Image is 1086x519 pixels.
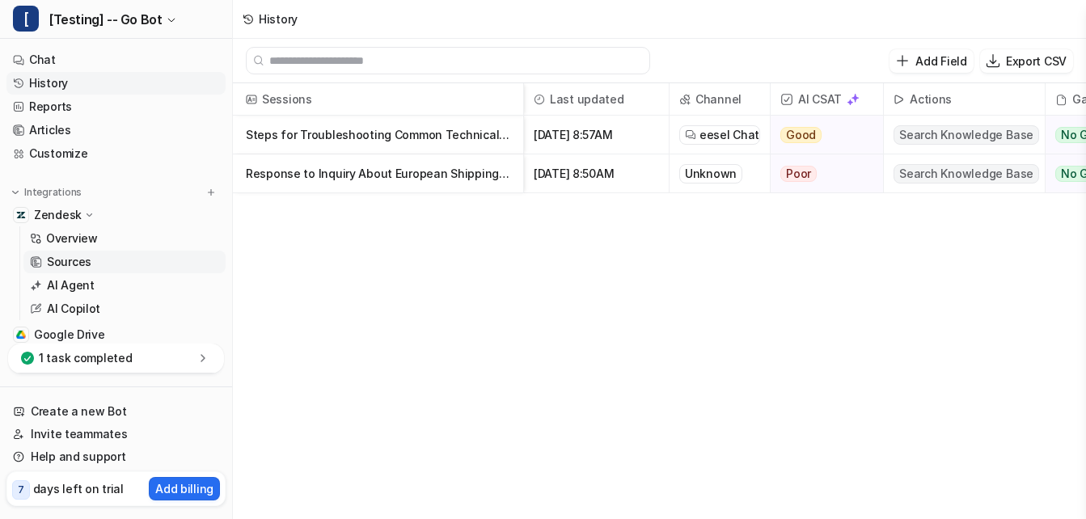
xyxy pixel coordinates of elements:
span: Last updated [530,83,662,116]
p: Add billing [155,480,213,497]
img: eeselChat [685,129,696,141]
p: AI Agent [47,277,95,293]
button: Integrations [6,184,87,200]
span: [ [13,6,39,32]
div: Unknown [679,164,742,184]
button: Add billing [149,477,220,500]
span: Channel [676,83,763,116]
span: eesel Chat [699,127,759,143]
img: menu_add.svg [205,187,217,198]
p: Overview [46,230,98,247]
p: Steps for Troubleshooting Common Technical Issues [246,116,510,154]
a: Overview [23,227,226,250]
p: Export CSV [1006,53,1067,70]
button: Export CSV [980,49,1073,73]
button: Poor [771,154,873,193]
button: Good [771,116,873,154]
span: Search Knowledge Base [894,125,1039,145]
a: AI Agent [23,274,226,297]
img: Zendesk [16,210,26,220]
p: days left on trial [33,480,124,497]
span: [DATE] 8:50AM [530,154,662,193]
a: Reports [6,95,226,118]
a: Invite teammates [6,423,226,445]
a: Help and support [6,445,226,468]
a: Chat [6,49,226,71]
span: Search Knowledge Base [894,164,1039,184]
a: History [6,72,226,95]
p: Add Field [915,53,966,70]
span: Good [780,127,822,143]
p: AI Copilot [47,301,100,317]
button: Add Field [890,49,973,73]
a: Sources [23,251,226,273]
div: History [259,11,298,27]
img: expand menu [10,187,21,198]
span: Google Drive [34,327,105,343]
p: 1 task completed [39,350,133,366]
span: Sessions [239,83,517,116]
p: Response to Inquiry About European Shipping Options for LactiGo [246,154,510,193]
span: Poor [780,166,817,182]
p: Zendesk [34,207,82,223]
p: 7 [18,483,24,497]
a: Google DriveGoogle Drive [6,323,226,346]
h2: Actions [910,83,952,116]
span: [Testing] -- Go Bot [49,8,162,31]
a: Articles [6,119,226,141]
p: Sources [47,254,91,270]
a: Customize [6,142,226,165]
a: Create a new Bot [6,400,226,423]
p: Integrations [24,186,82,199]
span: AI CSAT [777,83,877,116]
a: AI Copilot [23,297,226,320]
img: Google Drive [16,330,26,340]
span: [DATE] 8:57AM [530,116,662,154]
a: eesel Chat [685,127,754,143]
